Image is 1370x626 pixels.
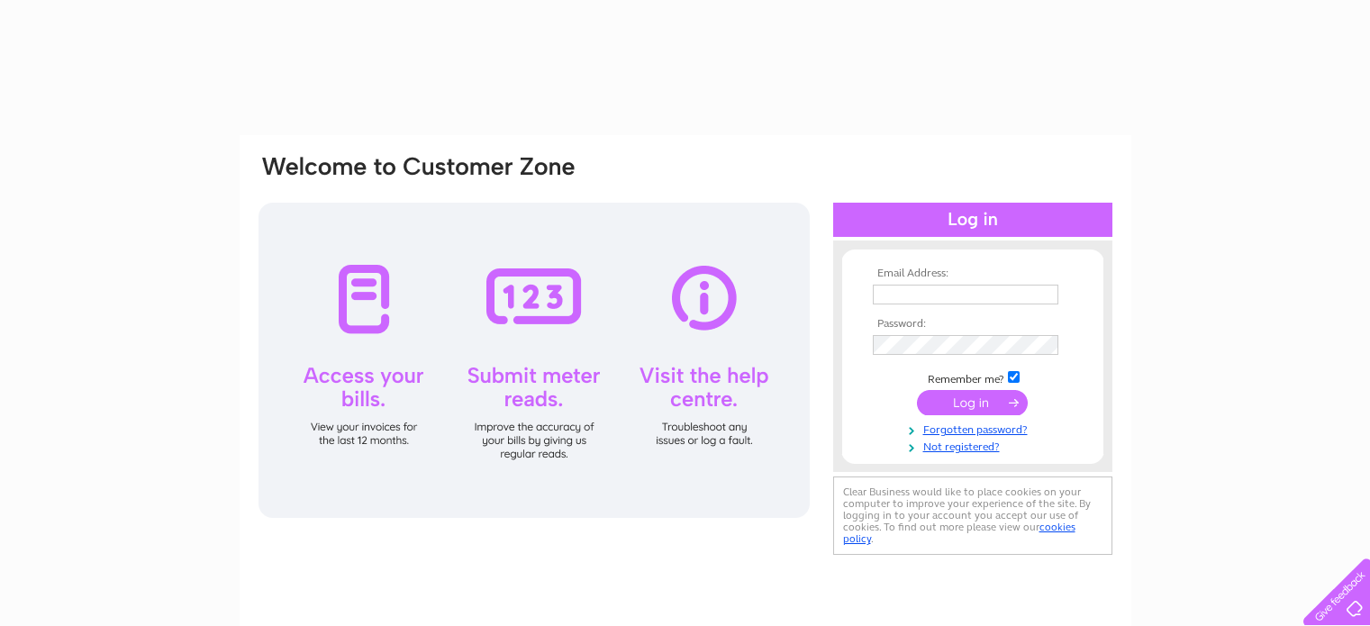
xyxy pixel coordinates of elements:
a: cookies policy [843,521,1075,545]
a: Not registered? [873,437,1077,454]
th: Email Address: [868,268,1077,280]
th: Password: [868,318,1077,331]
div: Clear Business would like to place cookies on your computer to improve your experience of the sit... [833,476,1112,555]
td: Remember me? [868,368,1077,386]
input: Submit [917,390,1028,415]
a: Forgotten password? [873,420,1077,437]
